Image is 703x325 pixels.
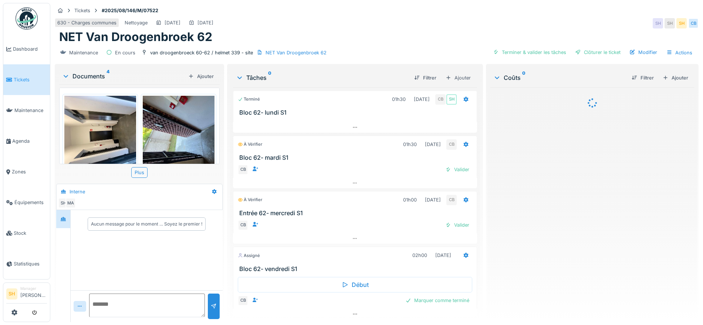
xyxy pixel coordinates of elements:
[14,230,47,237] span: Stock
[59,30,212,44] h1: NET Van Droogenbroek 62
[446,195,457,205] div: CB
[412,252,427,259] div: 02h00
[3,248,50,279] a: Statistiques
[238,165,248,175] div: CB
[442,165,472,175] div: Valider
[6,288,17,299] li: SH
[238,295,248,306] div: CB
[238,277,472,292] div: Début
[13,45,47,53] span: Dashboard
[150,49,253,56] div: van droogenbroeck 60-62 / helmet 339 - site
[239,210,474,217] h3: Entrée 62- mercredi S1
[197,19,213,26] div: [DATE]
[107,72,109,81] sup: 4
[3,95,50,126] a: Maintenance
[629,73,657,83] div: Filtrer
[239,265,474,272] h3: Bloc 62- vendredi S1
[236,73,408,82] div: Tâches
[12,138,47,145] span: Agenda
[6,286,47,304] a: SH Manager[PERSON_NAME]
[14,260,47,267] span: Statistiques
[70,188,85,195] div: Interne
[653,18,663,28] div: SH
[16,7,38,30] img: Badge_color-CXgf-gQk.svg
[14,76,47,83] span: Tickets
[62,72,185,81] div: Documents
[14,107,47,114] span: Maintenance
[442,220,472,230] div: Valider
[676,18,687,28] div: SH
[626,47,660,57] div: Modifier
[64,96,136,192] img: txlrjh3zvz12icxvnrcjm3u3rj5x
[493,73,626,82] div: Coûts
[58,198,68,208] div: SH
[403,196,417,203] div: 01h00
[414,96,430,103] div: [DATE]
[411,73,439,83] div: Filtrer
[238,197,262,203] div: À vérifier
[57,19,116,26] div: 630 - Charges communes
[91,221,202,227] div: Aucun message pour le moment … Soyez le premier !
[663,47,696,58] div: Actions
[435,94,446,105] div: CB
[688,18,699,28] div: CB
[239,109,474,116] h3: Bloc 62- lundi S1
[20,286,47,302] li: [PERSON_NAME]
[392,96,406,103] div: 01h30
[660,73,691,83] div: Ajouter
[125,19,148,26] div: Nettoyage
[3,156,50,187] a: Zones
[165,19,180,26] div: [DATE]
[69,49,98,56] div: Maintenance
[238,220,248,230] div: CB
[238,96,260,102] div: Terminé
[435,252,451,259] div: [DATE]
[425,196,441,203] div: [DATE]
[402,295,472,305] div: Marquer comme terminé
[572,47,623,57] div: Clôturer le ticket
[3,34,50,64] a: Dashboard
[425,141,441,148] div: [DATE]
[446,139,457,150] div: CB
[3,218,50,248] a: Stock
[403,141,417,148] div: 01h30
[20,286,47,291] div: Manager
[185,71,217,81] div: Ajouter
[99,7,161,14] strong: #2025/08/146/M/07522
[442,72,474,83] div: Ajouter
[446,94,457,105] div: SH
[266,49,327,56] div: NET Van Droogenbroek 62
[14,199,47,206] span: Équipements
[238,253,260,259] div: Assigné
[143,96,214,192] img: todld7oz63fjis8wrf58pcto6mz7
[74,7,90,14] div: Tickets
[12,168,47,175] span: Zones
[65,198,76,208] div: MA
[131,167,148,178] div: Plus
[238,141,262,148] div: À vérifier
[522,73,525,82] sup: 0
[490,47,569,57] div: Terminer & valider les tâches
[115,49,135,56] div: En cours
[3,126,50,156] a: Agenda
[239,154,474,161] h3: Bloc 62- mardi S1
[3,64,50,95] a: Tickets
[268,73,271,82] sup: 0
[665,18,675,28] div: SH
[3,187,50,218] a: Équipements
